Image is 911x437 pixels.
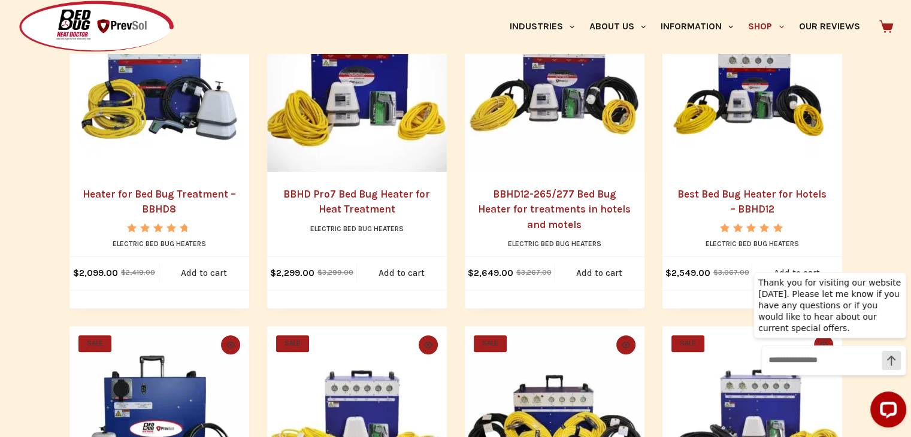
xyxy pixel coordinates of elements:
a: BBHD12-265/277 Bed Bug Heater for treatments in hotels and motels [478,188,631,230]
div: Rated 4.67 out of 5 [127,223,191,232]
bdi: 2,649.00 [468,268,513,278]
a: Add to cart: “Best Bed Bug Heater for Hotels - BBHD12” [752,257,842,290]
bdi: 3,067.00 [713,268,749,277]
span: SALE [78,335,111,352]
a: Add to cart: “BBHD12-265/277 Bed Bug Heater for treatments in hotels and motels” [555,257,644,290]
a: Electric Bed Bug Heaters [310,224,404,233]
button: Quick view toggle [616,335,635,354]
a: Heater for Bed Bug Treatment – BBHD8 [83,188,236,216]
a: BBHD Pro7 Bed Bug Heater for Heat Treatment [283,188,430,216]
bdi: 2,299.00 [270,268,314,278]
bdi: 3,299.00 [317,268,353,277]
span: $ [121,268,126,277]
span: $ [468,268,474,278]
span: $ [317,268,322,277]
bdi: 2,549.00 [665,268,710,278]
span: SALE [671,335,704,352]
div: Rated 5.00 out of 5 [720,223,784,232]
iframe: LiveChat chat widget [744,262,911,437]
button: Quick view toggle [419,335,438,354]
a: Best Bed Bug Heater for Hotels – BBHD12 [677,188,827,216]
span: Rated out of 5 [127,223,187,260]
span: SALE [474,335,507,352]
span: Rated out of 5 [720,223,784,260]
button: Quick view toggle [221,335,240,354]
span: $ [665,268,671,278]
span: SALE [276,335,309,352]
a: Add to cart: “BBHD Pro7 Bed Bug Heater for Heat Treatment” [357,257,447,290]
a: Electric Bed Bug Heaters [508,239,601,248]
span: $ [713,268,718,277]
span: $ [73,268,79,278]
bdi: 2,419.00 [121,268,155,277]
span: $ [270,268,276,278]
a: Electric Bed Bug Heaters [113,239,206,248]
bdi: 2,099.00 [73,268,118,278]
a: Electric Bed Bug Heaters [706,239,799,248]
span: $ [516,268,521,277]
bdi: 3,267.00 [516,268,552,277]
a: Add to cart: “Heater for Bed Bug Treatment - BBHD8” [159,257,249,290]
